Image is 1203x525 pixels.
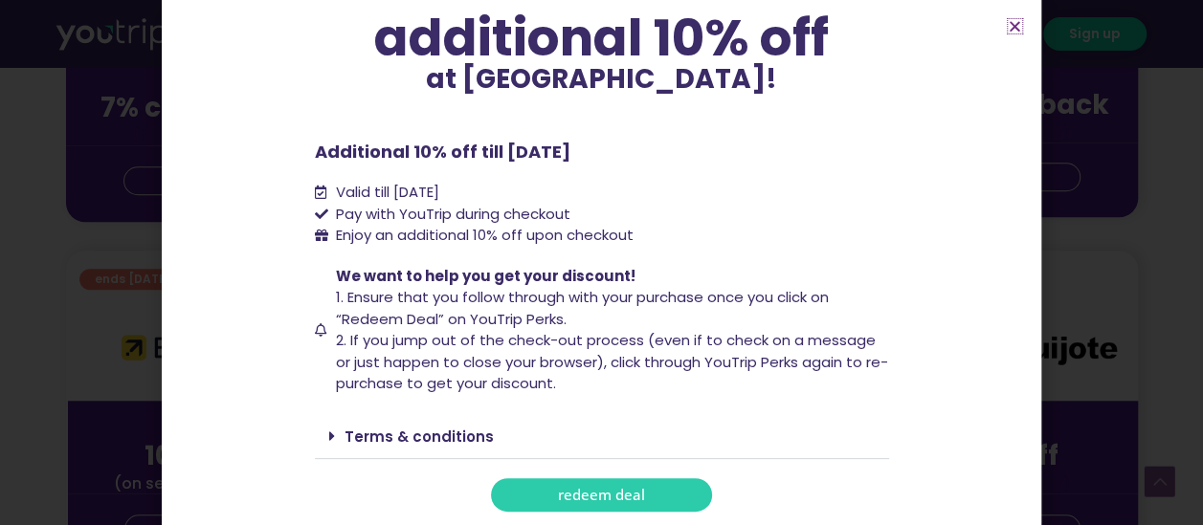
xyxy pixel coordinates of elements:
[315,11,889,66] div: additional 10% off
[336,330,888,393] span: 2. If you jump out of the check-out process (even if to check on a message or just happen to clos...
[1008,19,1022,33] a: Close
[331,204,570,226] span: Pay with YouTrip during checkout
[336,287,829,329] span: 1. Ensure that you follow through with your purchase once you click on “Redeem Deal” on YouTrip P...
[336,266,635,286] span: We want to help you get your discount!
[331,182,439,204] span: Valid till [DATE]
[315,66,889,93] p: at [GEOGRAPHIC_DATA]!
[558,488,645,502] span: redeem deal
[345,427,494,447] a: Terms & conditions
[491,478,712,512] a: redeem deal
[315,414,889,459] div: Terms & conditions
[315,139,889,164] p: Additional 10% off till [DATE]
[336,225,634,245] span: Enjoy an additional 10% off upon checkout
